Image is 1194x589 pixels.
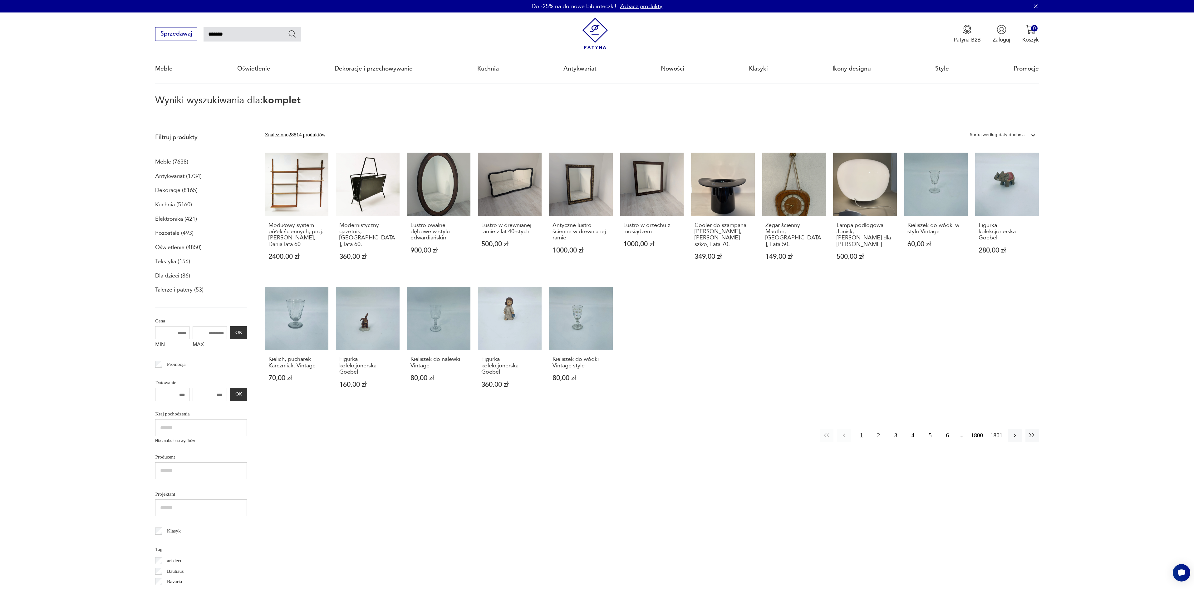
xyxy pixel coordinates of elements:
p: art deco [167,557,183,565]
p: Datowanie [155,379,247,387]
p: Zaloguj [993,36,1010,43]
p: Do -25% na domowe biblioteczki! [532,2,616,10]
h3: Modułowy system półek ściennych, proj. [PERSON_NAME], Dania lata 60 [268,222,325,248]
p: Bauhaus [167,567,184,575]
a: Oświetlenie [237,54,270,83]
h3: Kieliszek do wódki w stylu Vintage [907,222,964,235]
p: 360,00 zł [339,253,396,260]
p: 500,00 zł [837,253,893,260]
a: Lustro owalne dębowe w stylu edwardiańskimLustro owalne dębowe w stylu edwardiańskim900,00 zł [407,153,471,275]
h3: Kielich, pucharek Karczmiak, Vintage [268,356,325,369]
h3: Lustro w orzechu z mosiądzem [623,222,680,235]
h3: Lampa podłogowa Jonisk, [PERSON_NAME] dla [PERSON_NAME] [837,222,893,248]
p: Producent [155,453,247,461]
p: 160,00 zł [339,381,396,388]
div: Znaleziono 28814 produktów [265,131,326,139]
a: Kuchnia [477,54,499,83]
h3: Lustro w drewnianej ramie z lat 40-stych [481,222,538,235]
p: 60,00 zł [907,241,964,248]
label: MAX [193,339,227,351]
img: Ikonka użytkownika [997,25,1006,34]
h3: Cooler do szampana [PERSON_NAME], [PERSON_NAME] szkło, Lata 70. [695,222,751,248]
p: 1000,00 zł [553,247,609,254]
a: Lustro w drewnianej ramie z lat 40-stychLustro w drewnianej ramie z lat 40-stych500,00 zł [478,153,542,275]
p: 500,00 zł [481,241,538,248]
h3: Antyczne lustro ścienne w drewnianej ramie [553,222,609,241]
p: 360,00 zł [481,381,538,388]
a: Figurka kolekcjonerska GoebelFigurka kolekcjonerska Goebel360,00 zł [478,287,542,403]
button: Szukaj [288,29,297,38]
p: 1000,00 zł [623,241,680,248]
button: 2 [872,429,885,442]
h3: Kieliszek do wódki Vintage style [553,356,609,369]
p: 149,00 zł [765,253,822,260]
p: 900,00 zł [410,247,467,254]
p: Meble (7638) [155,157,188,167]
a: Dekoracje (8165) [155,185,198,196]
button: Patyna B2B [954,25,981,43]
p: 70,00 zł [268,375,325,381]
button: 1800 [969,429,985,442]
a: Ikony designu [833,54,871,83]
p: Kraj pochodzenia [155,410,247,418]
a: Zegar ścienny Mauthe, Niemcy, Lata 50.Zegar ścienny Mauthe, [GEOGRAPHIC_DATA], Lata 50.149,00 zł [762,153,826,275]
a: Antykwariat (1734) [155,171,202,182]
button: 4 [906,429,920,442]
button: OK [230,326,247,339]
a: Kieliszek do wódki Vintage styleKieliszek do wódki Vintage style80,00 zł [549,287,613,403]
a: Kieliszek do wódki w stylu VintageKieliszek do wódki w stylu Vintage60,00 zł [904,153,968,275]
button: OK [230,388,247,401]
a: Ikona medaluPatyna B2B [954,25,981,43]
button: Sprzedawaj [155,27,197,41]
a: Antykwariat [563,54,597,83]
a: Nowości [661,54,684,83]
a: Tekstylia (156) [155,256,190,267]
p: Wyniki wyszukiwania dla: [155,96,1039,117]
p: 280,00 zł [979,247,1035,254]
p: 349,00 zł [695,253,751,260]
p: 80,00 zł [553,375,609,381]
span: komplet [263,94,301,107]
a: Antyczne lustro ścienne w drewnianej ramieAntyczne lustro ścienne w drewnianej ramie1000,00 zł [549,153,613,275]
div: Sortuj według daty dodania [970,131,1024,139]
button: 1801 [989,429,1004,442]
p: Oświetlenie (4850) [155,242,202,253]
p: Filtruj produkty [155,133,247,141]
button: 3 [889,429,902,442]
a: Figurka kolekcjonerska GoebelFigurka kolekcjonerska Goebel160,00 zł [336,287,400,403]
p: Bavaria [167,577,182,586]
a: Lustro w orzechu z mosiądzemLustro w orzechu z mosiądzem1000,00 zł [620,153,684,275]
p: Promocja [167,360,186,368]
p: Klasyk [167,527,181,535]
button: 6 [941,429,954,442]
a: Style [935,54,949,83]
button: 0Koszyk [1022,25,1039,43]
a: Cooler do szampana Leonardo, Czarne szkło, Lata 70.Cooler do szampana [PERSON_NAME], [PERSON_NAME... [691,153,755,275]
img: Patyna - sklep z meblami i dekoracjami vintage [579,18,611,49]
a: Meble [155,54,173,83]
p: 2400,00 zł [268,253,325,260]
a: Modułowy system półek ściennych, proj. Poul Cadovius, Dania lata 60Modułowy system półek ściennyc... [265,153,329,275]
a: Talerze i patery (53) [155,285,204,295]
p: Koszyk [1022,36,1039,43]
p: Kuchnia (5160) [155,199,192,210]
h3: Zegar ścienny Mauthe, [GEOGRAPHIC_DATA], Lata 50. [765,222,822,248]
a: Pozostałe (493) [155,228,194,238]
h3: Figurka kolekcjonerska Goebel [481,356,538,375]
a: Dla dzieci (86) [155,271,190,281]
p: Patyna B2B [954,36,981,43]
h3: Figurka kolekcjonerska Goebel [979,222,1035,241]
button: 5 [923,429,937,442]
h3: Kieliszek do nalewki Vintage [410,356,467,369]
p: Projektant [155,490,247,498]
img: Ikona koszyka [1026,25,1035,34]
a: Lampa podłogowa Jonisk, Carl Öjerstam dla IkeaLampa podłogowa Jonisk, [PERSON_NAME] dla [PERSON_N... [833,153,897,275]
label: MIN [155,339,189,351]
h3: Modernistyczny gazetnik, [GEOGRAPHIC_DATA], lata 60. [339,222,396,248]
iframe: Smartsupp widget button [1173,564,1190,582]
